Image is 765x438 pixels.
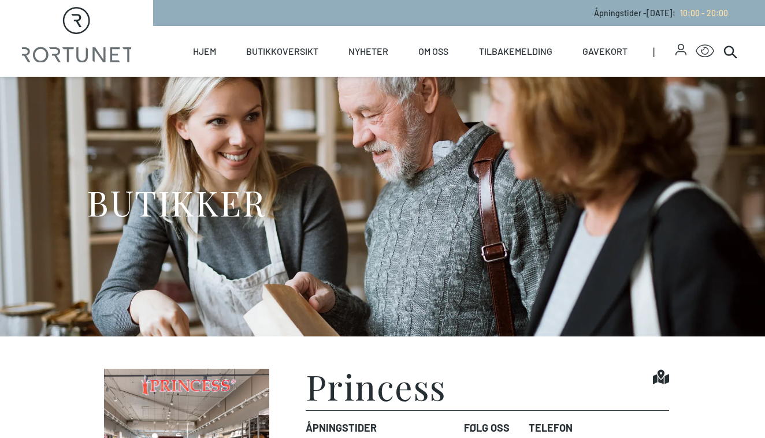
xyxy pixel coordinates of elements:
[582,26,627,77] a: Gavekort
[594,7,728,19] p: Åpningstider - [DATE] :
[306,369,447,403] h1: Princess
[348,26,388,77] a: Nyheter
[246,26,318,77] a: Butikkoversikt
[87,181,265,224] h1: BUTIKKER
[529,420,573,436] dt: Telefon
[675,8,728,18] a: 10:00 - 20:00
[193,26,216,77] a: Hjem
[653,26,675,77] span: |
[464,420,519,436] dt: FØLG OSS
[418,26,448,77] a: Om oss
[479,26,552,77] a: Tilbakemelding
[680,8,728,18] span: 10:00 - 20:00
[306,420,455,436] dt: Åpningstider
[696,42,714,61] button: Open Accessibility Menu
